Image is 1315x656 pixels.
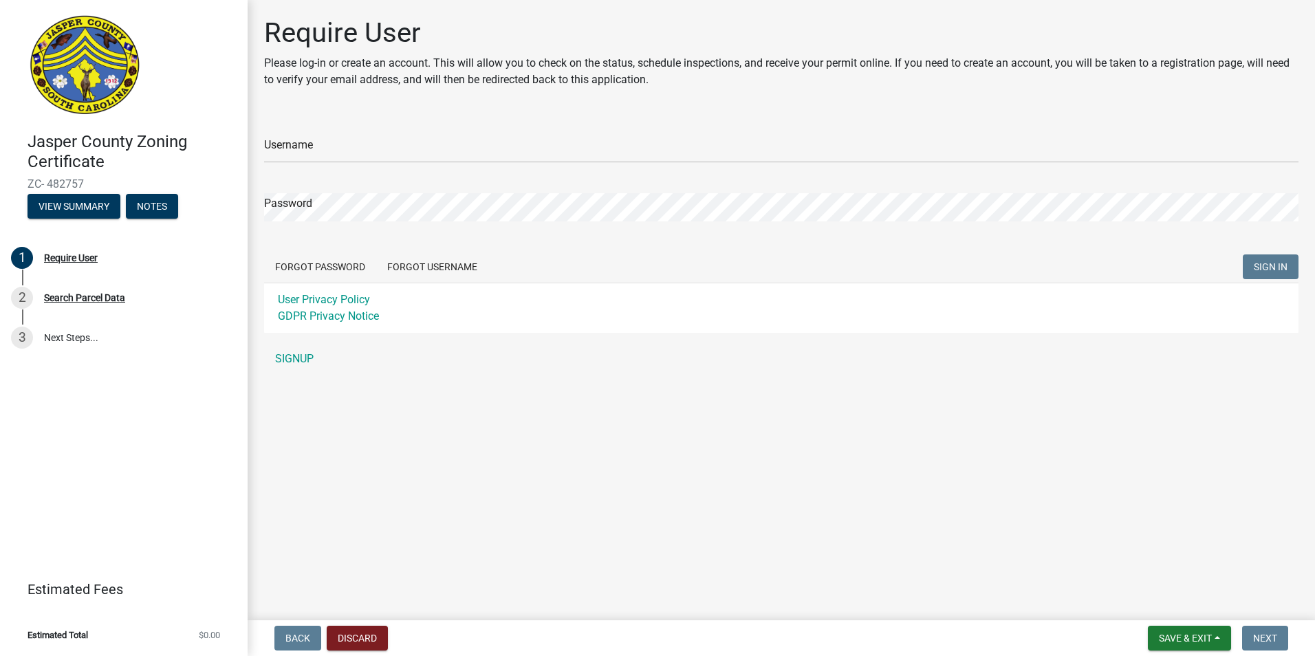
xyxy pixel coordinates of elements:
button: Forgot Username [376,254,488,279]
span: ZC- 482757 [28,177,220,190]
h1: Require User [264,17,1298,50]
button: Next [1242,626,1288,650]
div: 2 [11,287,33,309]
span: Next [1253,633,1277,644]
button: Back [274,626,321,650]
button: Forgot Password [264,254,376,279]
a: Estimated Fees [11,576,226,603]
span: Estimated Total [28,631,88,639]
span: Save & Exit [1159,633,1212,644]
h4: Jasper County Zoning Certificate [28,132,237,172]
button: Save & Exit [1148,626,1231,650]
p: Please log-in or create an account. This will allow you to check on the status, schedule inspecti... [264,55,1298,88]
div: Require User [44,253,98,263]
button: Discard [327,626,388,650]
span: SIGN IN [1254,261,1287,272]
button: SIGN IN [1243,254,1298,279]
div: Search Parcel Data [44,293,125,303]
span: $0.00 [199,631,220,639]
span: Back [285,633,310,644]
wm-modal-confirm: Notes [126,201,178,212]
a: User Privacy Policy [278,293,370,306]
button: View Summary [28,194,120,219]
a: GDPR Privacy Notice [278,309,379,322]
div: 3 [11,327,33,349]
wm-modal-confirm: Summary [28,201,120,212]
div: 1 [11,247,33,269]
button: Notes [126,194,178,219]
img: Jasper County, South Carolina [28,14,142,118]
a: SIGNUP [264,345,1298,373]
